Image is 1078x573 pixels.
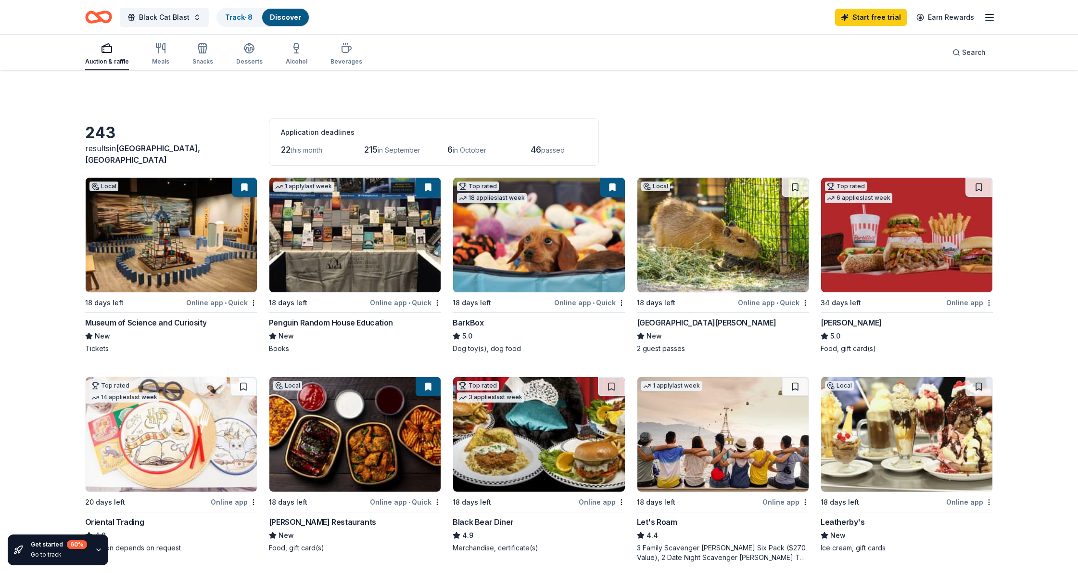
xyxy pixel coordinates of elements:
div: 1 apply last week [273,182,334,192]
div: Let's Roam [637,516,677,528]
span: 22 [281,144,291,155]
div: Ice cream, gift cards [821,543,993,553]
a: Image for Bennett's RestaurantsLocal18 days leftOnline app•Quick[PERSON_NAME] RestaurantsNewFood,... [269,377,441,553]
div: Penguin Random House Education [269,317,393,328]
span: • [225,299,227,307]
div: Local [825,381,854,391]
img: Image for Santa Barbara Zoo [637,178,809,292]
div: 18 days left [269,297,307,309]
a: Track· 8 [225,13,253,21]
span: New [647,330,662,342]
div: Alcohol [286,58,307,65]
div: Tickets [85,344,257,353]
div: Merchandise, certificate(s) [453,543,625,553]
span: • [408,498,410,506]
div: Top rated [457,182,499,191]
div: Application deadlines [281,127,587,138]
div: Books [269,344,441,353]
div: Top rated [89,381,131,391]
span: New [279,330,294,342]
span: in October [453,146,486,154]
span: 46 [531,144,541,155]
div: 1 apply last week [641,381,702,391]
div: Black Bear Diner [453,516,514,528]
span: passed [541,146,565,154]
div: [PERSON_NAME] [821,317,882,328]
a: Image for Let's Roam1 applylast week18 days leftOnline appLet's Roam4.43 Family Scavenger [PERSON... [637,377,809,562]
button: Alcohol [286,39,307,70]
a: Home [85,6,112,28]
div: BarkBox [453,317,483,328]
button: Meals [152,39,169,70]
div: Online app [762,496,809,508]
img: Image for Oriental Trading [86,377,257,492]
div: Online app [211,496,257,508]
button: Auction & raffle [85,39,129,70]
div: 18 days left [453,297,491,309]
div: 18 days left [821,496,859,508]
a: Image for Oriental TradingTop rated14 applieslast week20 days leftOnline appOriental Trading4.8Do... [85,377,257,553]
span: [GEOGRAPHIC_DATA], [GEOGRAPHIC_DATA] [85,143,200,165]
span: • [776,299,778,307]
div: 6 applies last week [825,193,892,203]
div: Food, gift card(s) [821,344,993,353]
div: Oriental Trading [85,516,144,528]
div: Local [641,182,670,191]
div: 3 Family Scavenger [PERSON_NAME] Six Pack ($270 Value), 2 Date Night Scavenger [PERSON_NAME] Two ... [637,543,809,562]
div: Local [89,182,118,191]
div: Leatherby's [821,516,865,528]
img: Image for Portillo's [821,178,992,292]
span: 6 [447,144,453,155]
div: 18 days left [637,496,675,508]
div: Auction & raffle [85,58,129,65]
div: Snacks [192,58,213,65]
a: Image for Leatherby'sLocal18 days leftOnline appLeatherby'sNewIce cream, gift cards [821,377,993,553]
a: Image for Santa Barbara ZooLocal18 days leftOnline app•Quick[GEOGRAPHIC_DATA][PERSON_NAME]New2 gu... [637,177,809,353]
div: results [85,143,257,166]
a: Image for Museum of Science and CuriosityLocal18 days leftOnline app•QuickMuseum of Science and C... [85,177,257,353]
span: • [593,299,595,307]
div: Online app Quick [554,297,625,309]
button: Desserts [236,39,263,70]
a: Discover [270,13,301,21]
div: Online app Quick [370,496,441,508]
span: Search [962,47,986,58]
span: Black Cat Blast [139,12,190,23]
div: Online app [579,496,625,508]
button: Black Cat Blast [120,8,209,27]
div: 18 days left [269,496,307,508]
a: Image for BarkBoxTop rated18 applieslast week18 days leftOnline app•QuickBarkBox5.0Dog toy(s), do... [453,177,625,353]
button: Snacks [192,39,213,70]
span: this month [291,146,322,154]
div: 20 days left [85,496,125,508]
a: Image for Portillo'sTop rated6 applieslast week34 days leftOnline app[PERSON_NAME]5.0Food, gift c... [821,177,993,353]
div: Beverages [330,58,362,65]
img: Image for Bennett's Restaurants [269,377,441,492]
div: [GEOGRAPHIC_DATA][PERSON_NAME] [637,317,776,328]
img: Image for Leatherby's [821,377,992,492]
img: Image for Let's Roam [637,377,809,492]
span: 5.0 [830,330,840,342]
div: 18 applies last week [457,193,527,203]
div: 18 days left [453,496,491,508]
img: Image for Museum of Science and Curiosity [86,178,257,292]
div: 18 days left [637,297,675,309]
div: Online app Quick [186,297,257,309]
div: Museum of Science and Curiosity [85,317,207,328]
span: New [279,530,294,541]
a: Image for Black Bear DinerTop rated3 applieslast week18 days leftOnline appBlack Bear Diner4.9Mer... [453,377,625,553]
img: Image for Black Bear Diner [453,377,624,492]
span: in [85,143,200,165]
div: Desserts [236,58,263,65]
div: Local [273,381,302,391]
div: Donation depends on request [85,543,257,553]
a: Earn Rewards [911,9,980,26]
span: New [95,330,110,342]
span: 4.4 [647,530,658,541]
div: 14 applies last week [89,392,159,403]
a: Image for Penguin Random House Education1 applylast week18 days leftOnline app•QuickPenguin Rando... [269,177,441,353]
img: Image for BarkBox [453,178,624,292]
div: Food, gift card(s) [269,543,441,553]
button: Track· 8Discover [216,8,310,27]
div: Go to track [31,551,87,559]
